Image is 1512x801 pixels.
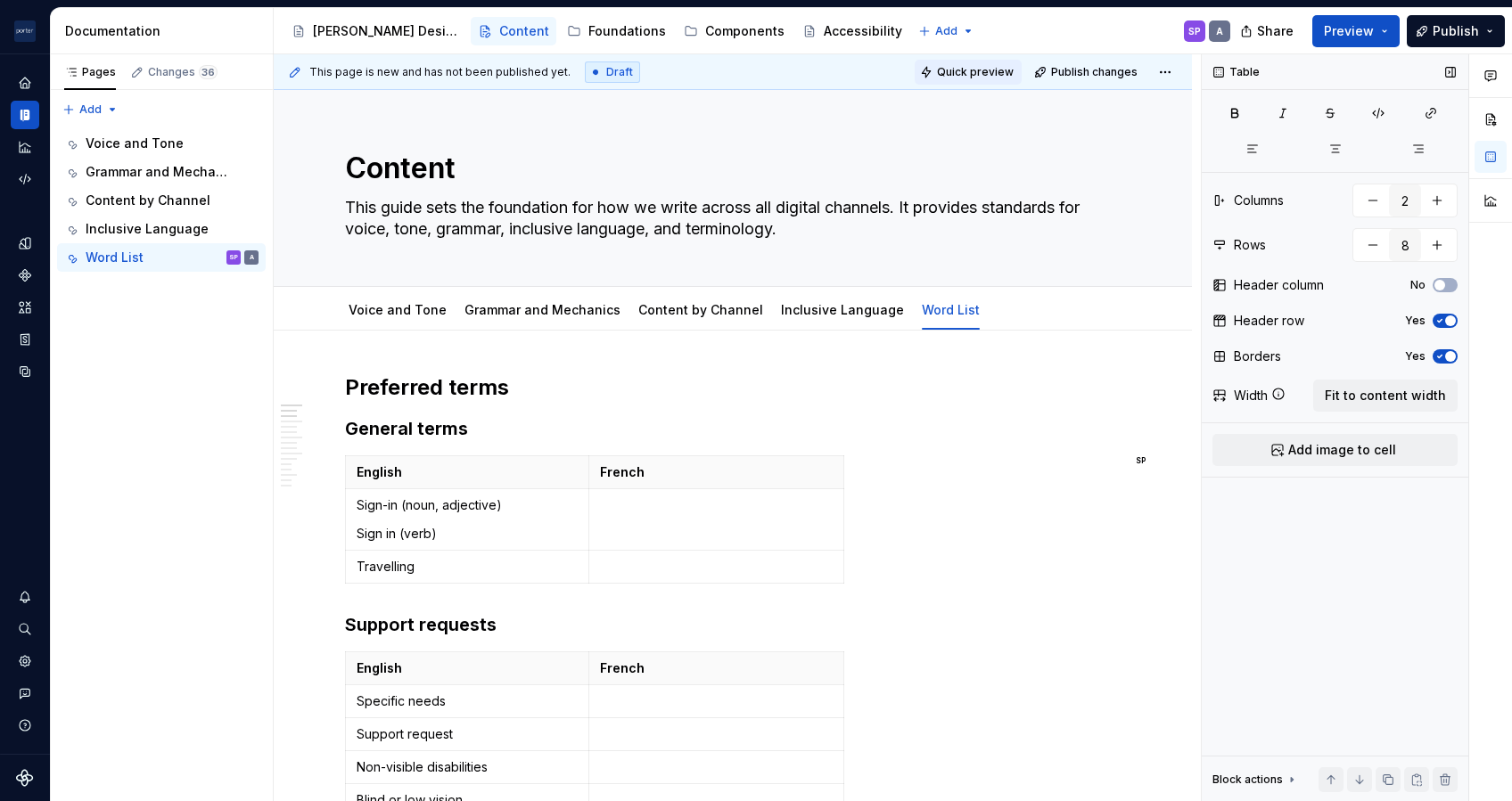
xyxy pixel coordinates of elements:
div: Grammar and Mechanics [86,163,233,181]
span: Publish changes [1051,65,1138,79]
a: Data sources [11,357,39,386]
div: A [250,249,254,266]
div: Changes [148,65,218,79]
div: Content by Channel [86,192,210,209]
span: This page is new and has not been published yet. [309,65,571,79]
textarea: Content [341,147,1117,190]
a: Inclusive Language [781,302,904,317]
button: Add [913,19,980,44]
button: Search ⌘K [11,615,39,643]
a: Home [11,69,39,97]
div: Width [1234,387,1268,405]
textarea: This guide sets the foundation for how we write across all digital channels. It provides standard... [341,193,1117,243]
div: Word List [86,249,144,266]
p: Non-visible disabilities [357,758,578,776]
div: Documentation [65,22,266,40]
a: Storybook stories [11,325,39,354]
div: SP [229,249,238,266]
a: Analytics [11,133,39,161]
p: French [600,659,834,677]
div: Inclusive Language [86,220,209,238]
label: No [1410,278,1426,292]
div: Word List [915,290,987,328]
a: Content by Channel [57,186,266,215]
a: Design tokens [11,229,39,257]
a: Assets [11,293,39,322]
button: Fit to content width [1313,380,1458,412]
span: Add [79,102,102,117]
svg: Supernova Logo [16,769,34,787]
span: Quick preview [937,65,1014,79]
div: Code automation [11,165,39,193]
div: Content [499,22,549,40]
button: Publish changes [1029,60,1146,85]
div: Columns [1234,192,1284,209]
a: Content [471,17,556,45]
div: Block actions [1212,772,1283,787]
button: Preview [1312,15,1400,47]
span: Add [935,24,957,38]
span: Fit to content width [1325,387,1446,405]
div: Voice and Tone [86,135,184,152]
span: 36 [199,65,218,79]
label: Yes [1405,314,1426,328]
div: Grammar and Mechanics [457,290,628,328]
div: [PERSON_NAME] Design [313,22,460,40]
a: Accessibility [795,17,909,45]
div: Header column [1234,276,1324,294]
p: Sign in (verb) [357,525,578,543]
h3: General terms [345,416,1121,441]
h3: Support requests [345,612,1121,637]
p: French [600,463,834,481]
div: A [1216,24,1223,38]
a: Grammar and Mechanics [57,158,266,186]
div: Contact support [11,679,39,707]
div: SP [1136,454,1146,468]
a: Voice and Tone [57,129,266,158]
div: Rows [1234,236,1266,254]
p: Travelling [357,558,578,576]
span: Share [1257,22,1294,40]
button: Add [57,97,124,122]
div: Block actions [1212,767,1299,792]
div: Header row [1234,312,1304,330]
a: Components [677,17,792,45]
a: Components [11,261,39,290]
div: Page tree [284,13,909,49]
button: Quick preview [915,60,1022,85]
p: English [357,463,578,481]
button: Notifications [11,583,39,611]
button: Share [1231,15,1305,47]
a: Content by Channel [638,302,763,317]
div: Accessibility [824,22,902,40]
span: Add image to cell [1288,441,1396,459]
a: Word ListSPA [57,243,266,272]
div: Components [705,22,785,40]
a: Grammar and Mechanics [464,302,620,317]
span: Draft [606,65,633,79]
a: Settings [11,647,39,675]
span: Publish [1433,22,1479,40]
img: f0306bc8-3074-41fb-b11c-7d2e8671d5eb.png [14,20,36,42]
div: Content by Channel [631,290,770,328]
a: Documentation [11,101,39,129]
a: Voice and Tone [349,302,447,317]
div: Pages [64,65,116,79]
a: [PERSON_NAME] Design [284,17,467,45]
p: Sign-in (noun, adjective) [357,496,578,514]
div: Page tree [57,129,266,272]
button: Publish [1407,15,1505,47]
a: Inclusive Language [57,215,266,243]
div: Voice and Tone [341,290,454,328]
div: Inclusive Language [774,290,911,328]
